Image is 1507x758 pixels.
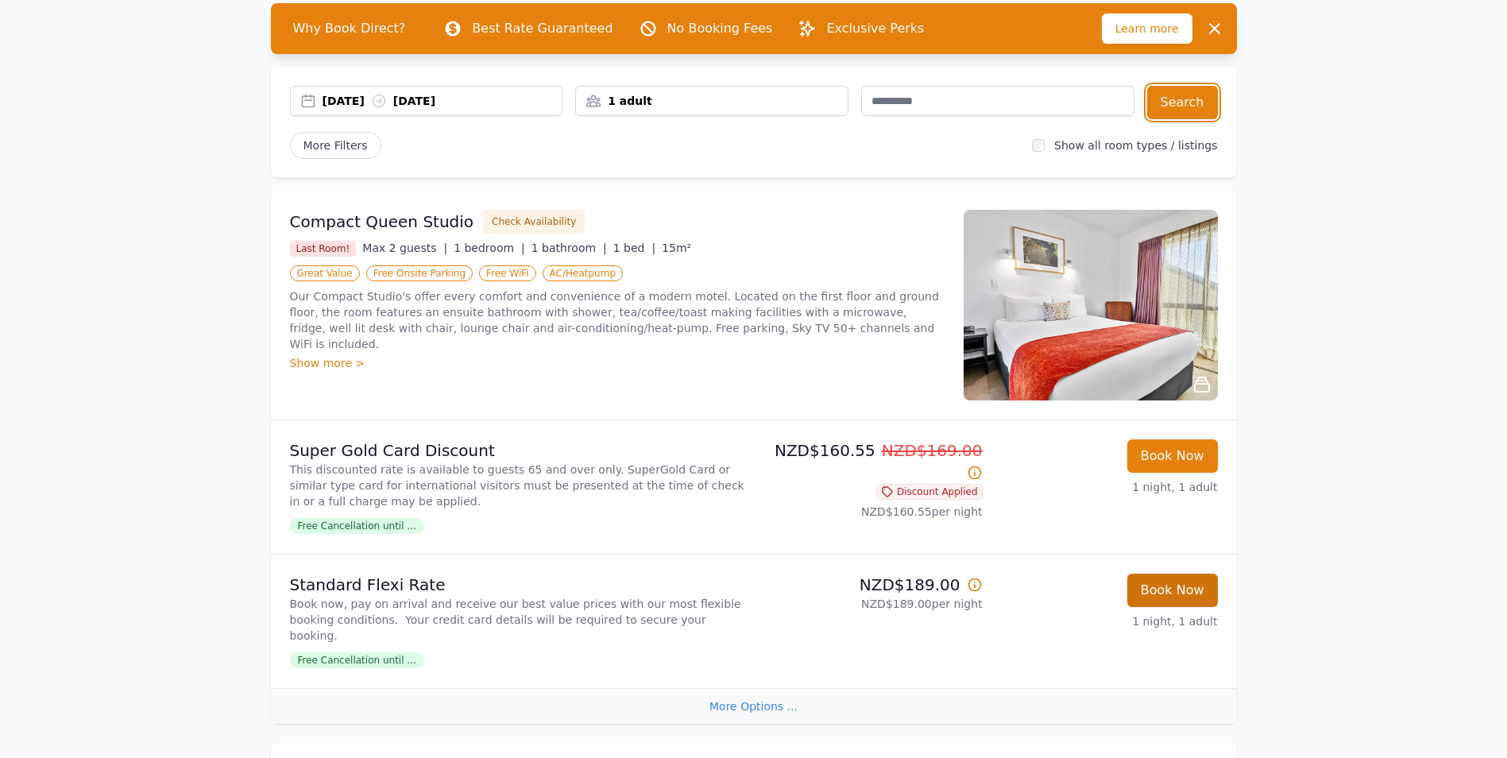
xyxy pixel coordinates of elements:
button: Search [1147,86,1218,119]
span: Learn more [1102,14,1192,44]
p: Best Rate Guaranteed [472,19,612,38]
p: 1 night, 1 adult [995,479,1218,495]
p: Book now, pay on arrival and receive our best value prices with our most flexible booking conditi... [290,596,748,644]
div: 1 adult [576,93,848,109]
span: More Filters [290,132,381,159]
p: Super Gold Card Discount [290,439,748,462]
span: Free Cancellation until ... [290,652,424,668]
div: More Options ... [271,688,1237,724]
span: Free WiFi [479,265,536,281]
p: NZD$160.55 per night [760,504,983,520]
div: Show more > [290,355,945,371]
span: AC/Heatpump [543,265,623,281]
button: Book Now [1127,439,1218,473]
span: 1 bed | [613,242,655,254]
span: NZD$169.00 [882,441,983,460]
span: Max 2 guests | [362,242,447,254]
div: [DATE] [DATE] [323,93,562,109]
p: Exclusive Perks [826,19,924,38]
p: This discounted rate is available to guests 65 and over only. SuperGold Card or similar type card... [290,462,748,509]
p: NZD$189.00 per night [760,596,983,612]
span: Free Onsite Parking [366,265,473,281]
span: 15m² [662,242,691,254]
span: 1 bedroom | [454,242,525,254]
h3: Compact Queen Studio [290,211,474,233]
button: Check Availability [483,210,585,234]
p: NZD$189.00 [760,574,983,596]
span: Free Cancellation until ... [290,518,424,534]
span: Last Room! [290,241,357,257]
span: Why Book Direct? [280,13,419,44]
button: Book Now [1127,574,1218,607]
label: Show all room types / listings [1054,139,1217,152]
span: 1 bathroom | [531,242,607,254]
p: Our Compact Studio's offer every comfort and convenience of a modern motel. Located on the first ... [290,288,945,352]
p: 1 night, 1 adult [995,613,1218,629]
p: NZD$160.55 [760,439,983,484]
p: Standard Flexi Rate [290,574,748,596]
p: No Booking Fees [667,19,773,38]
span: Discount Applied [876,484,983,500]
span: Great Value [290,265,360,281]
